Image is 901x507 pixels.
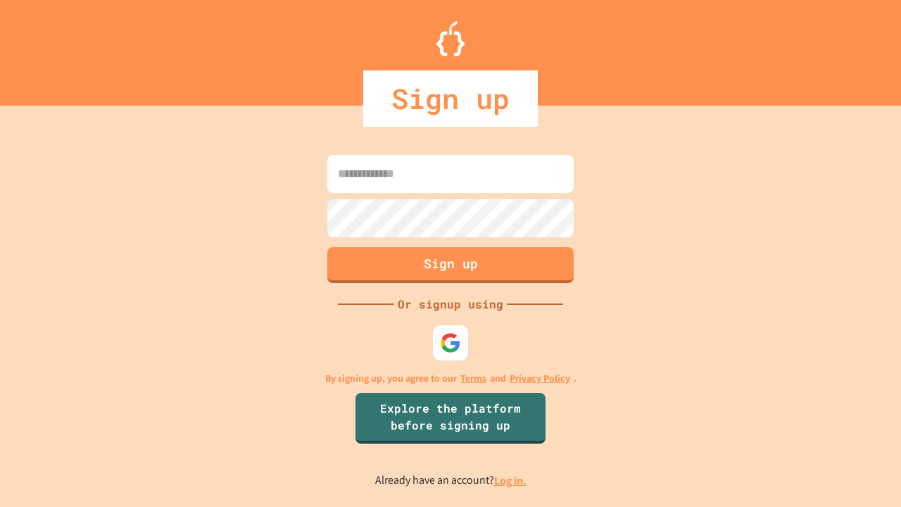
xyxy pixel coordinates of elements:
[440,332,461,353] img: google-icon.svg
[325,371,576,386] p: By signing up, you agree to our and .
[494,473,527,488] a: Log in.
[327,247,574,283] button: Sign up
[510,371,570,386] a: Privacy Policy
[355,393,546,444] a: Explore the platform before signing up
[375,472,527,489] p: Already have an account?
[394,296,507,313] div: Or signup using
[460,371,486,386] a: Terms
[436,21,465,56] img: Logo.svg
[363,70,538,127] div: Sign up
